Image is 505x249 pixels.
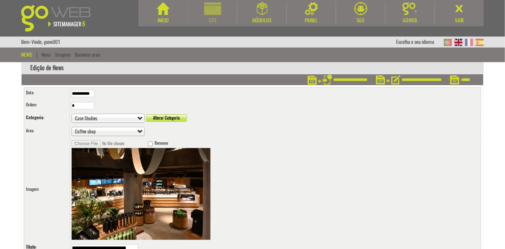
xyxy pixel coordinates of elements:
label: Imagem [26,186,38,192]
div: Site [188,17,237,24]
img: PT [444,39,452,46]
a: Imagens [55,51,71,58]
td: : [24,138,70,242]
label: Categoria [26,114,43,121]
label: Area [26,128,33,134]
span: Coffee shop [75,127,135,136]
img: Início [157,2,170,15]
img: EN [455,39,463,46]
a: News [41,51,51,58]
div: Edição de News [21,62,484,74]
div: Início [138,17,188,24]
a: Business area [75,51,100,58]
img: Goweb [21,5,99,31]
label: Ordem [26,102,36,108]
td: : [24,100,70,112]
span: Alterar Categoria [146,114,180,122]
div: Escolha o seu idioma [396,37,441,48]
img: Site [204,2,221,15]
td: : [24,88,70,100]
img: small_noticia_1757670456_8215.jpg [72,148,210,240]
img: SEO [354,2,367,15]
img: Painel [305,2,318,15]
div: SEO [336,17,385,24]
div: Painel [287,17,336,24]
div: News [21,51,37,59]
td: : [24,125,70,138]
div: Sair [435,17,484,24]
img: Goweb [403,2,418,15]
div: Módulos [238,17,286,24]
button: Alterar Categoria [146,114,187,122]
img: FR [465,39,473,46]
img: ES [476,39,484,46]
span: Case Studies [75,114,135,123]
td: Remover [70,138,481,242]
img: Sair [453,2,466,15]
div: Goweb [386,17,434,24]
div: Bem-Vindo, guno001 [21,37,60,48]
label: Data [26,90,33,96]
img: Módulos [257,2,267,15]
td: : [24,112,70,125]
